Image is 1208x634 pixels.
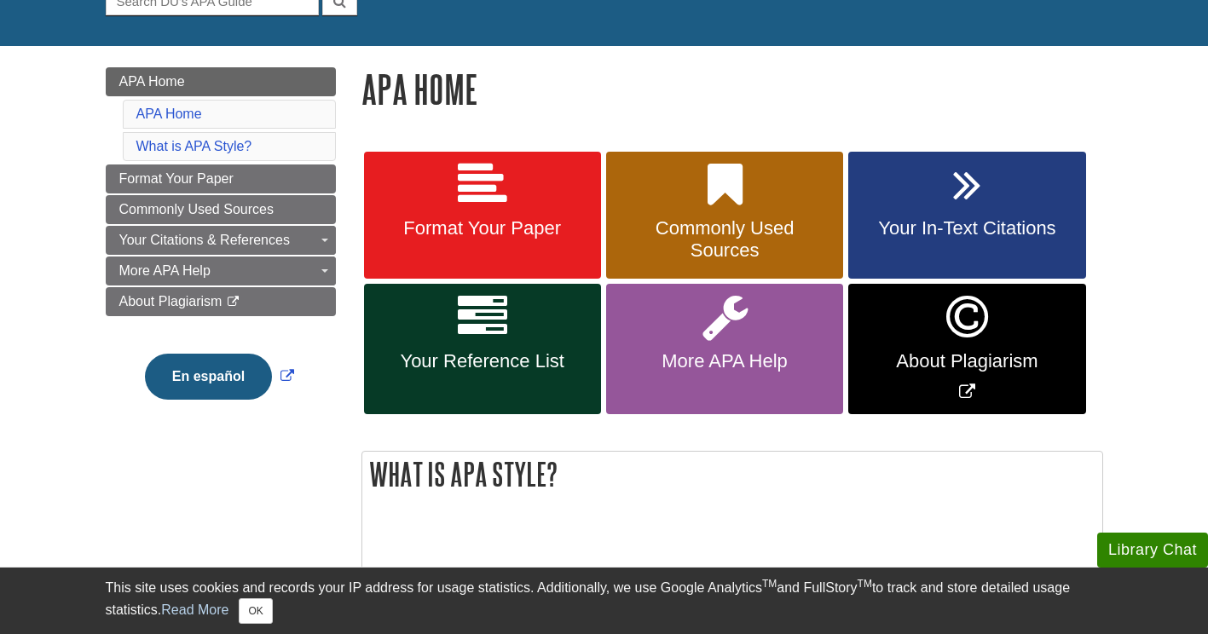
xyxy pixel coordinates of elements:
[106,287,336,316] a: About Plagiarism
[106,164,336,193] a: Format Your Paper
[861,350,1072,372] span: About Plagiarism
[119,74,185,89] span: APA Home
[377,217,588,239] span: Format Your Paper
[762,578,777,590] sup: TM
[226,297,240,308] i: This link opens in a new window
[848,284,1085,414] a: Link opens in new window
[136,139,252,153] a: What is APA Style?
[145,354,272,400] button: En español
[136,107,202,121] a: APA Home
[364,284,601,414] a: Your Reference List
[858,578,872,590] sup: TM
[106,67,336,429] div: Guide Page Menu
[106,226,336,255] a: Your Citations & References
[106,67,336,96] a: APA Home
[1097,533,1208,568] button: Library Chat
[106,256,336,285] a: More APA Help
[106,578,1103,624] div: This site uses cookies and records your IP address for usage statistics. Additionally, we use Goo...
[161,602,228,617] a: Read More
[141,369,298,383] a: Link opens in new window
[848,152,1085,280] a: Your In-Text Citations
[119,233,290,247] span: Your Citations & References
[606,284,843,414] a: More APA Help
[361,67,1103,111] h1: APA Home
[619,350,830,372] span: More APA Help
[861,217,1072,239] span: Your In-Text Citations
[119,171,234,186] span: Format Your Paper
[119,202,274,216] span: Commonly Used Sources
[362,452,1102,497] h2: What is APA Style?
[619,217,830,262] span: Commonly Used Sources
[106,195,336,224] a: Commonly Used Sources
[377,350,588,372] span: Your Reference List
[119,294,223,308] span: About Plagiarism
[606,152,843,280] a: Commonly Used Sources
[364,152,601,280] a: Format Your Paper
[239,598,272,624] button: Close
[119,263,211,278] span: More APA Help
